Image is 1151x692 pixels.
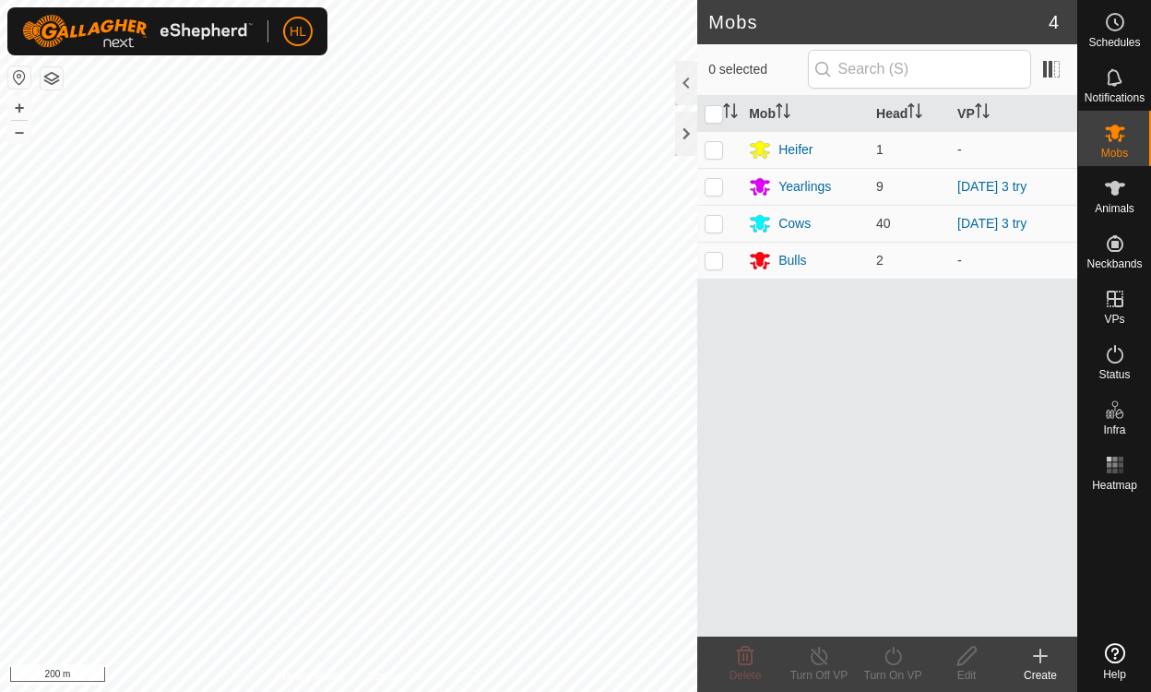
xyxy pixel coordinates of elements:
p-sorticon: Activate to sort [975,106,990,121]
a: [DATE] 3 try [957,179,1026,194]
span: Schedules [1088,37,1140,48]
div: Create [1003,667,1077,684]
a: Help [1078,636,1151,687]
span: Infra [1103,424,1125,435]
th: Mob [742,96,869,132]
h2: Mobs [708,11,1049,33]
span: Status [1098,369,1130,380]
span: 2 [876,253,884,268]
a: Privacy Policy [276,668,345,685]
span: VPs [1104,314,1124,325]
div: Edit [930,667,1003,684]
span: 1 [876,142,884,157]
div: Turn On VP [856,667,930,684]
span: HL [290,22,306,42]
span: Notifications [1085,92,1145,103]
input: Search (S) [808,50,1031,89]
img: Gallagher Logo [22,15,253,48]
button: – [8,121,30,143]
td: - [950,242,1077,279]
span: 0 selected [708,60,807,79]
th: VP [950,96,1077,132]
a: [DATE] 3 try [957,216,1026,231]
div: Bulls [778,251,806,270]
span: Help [1103,669,1126,680]
p-sorticon: Activate to sort [908,106,922,121]
p-sorticon: Activate to sort [776,106,790,121]
div: Heifer [778,140,813,160]
div: Yearlings [778,177,831,197]
button: Map Layers [41,67,63,89]
div: Turn Off VP [782,667,856,684]
span: Neckbands [1086,258,1142,269]
div: Cows [778,214,811,233]
p-sorticon: Activate to sort [723,106,738,121]
span: Animals [1095,203,1134,214]
span: 9 [876,179,884,194]
span: Heatmap [1092,480,1137,491]
td: - [950,131,1077,168]
span: 4 [1049,8,1059,36]
span: Delete [730,669,762,682]
span: 40 [876,216,891,231]
th: Head [869,96,950,132]
a: Contact Us [367,668,421,685]
button: + [8,97,30,119]
span: Mobs [1101,148,1128,159]
button: Reset Map [8,66,30,89]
